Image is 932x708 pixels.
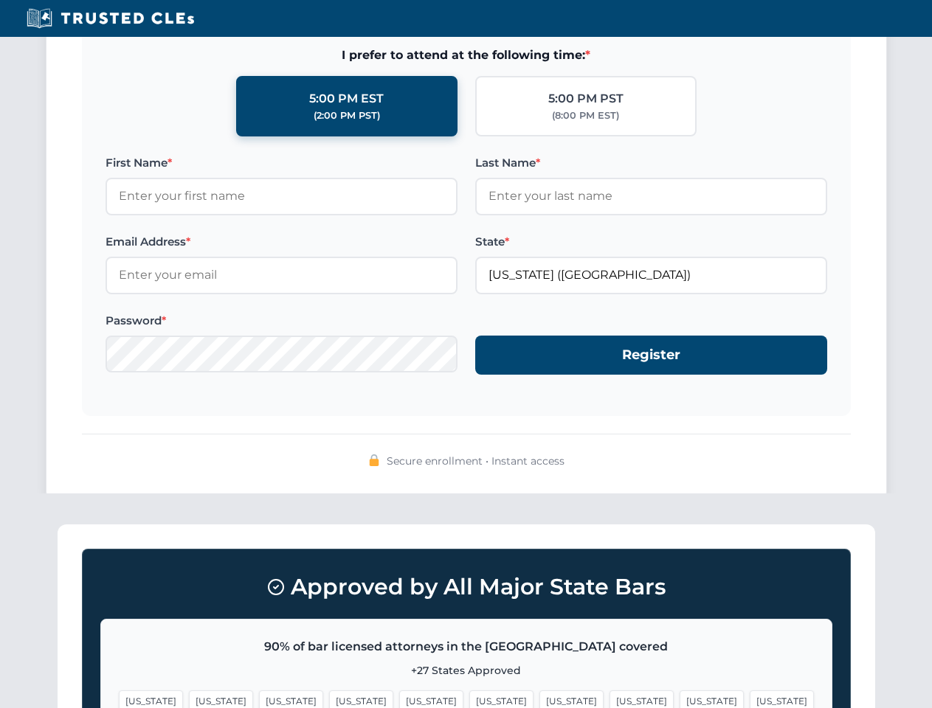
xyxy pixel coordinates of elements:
[106,46,827,65] span: I prefer to attend at the following time:
[119,637,814,656] p: 90% of bar licensed attorneys in the [GEOGRAPHIC_DATA] covered
[309,89,384,108] div: 5:00 PM EST
[119,662,814,678] p: +27 States Approved
[368,454,380,466] img: 🔒
[475,257,827,294] input: Florida (FL)
[106,178,458,215] input: Enter your first name
[475,336,827,375] button: Register
[106,312,458,330] label: Password
[106,257,458,294] input: Enter your email
[106,154,458,172] label: First Name
[314,108,380,123] div: (2:00 PM PST)
[100,567,832,607] h3: Approved by All Major State Bars
[552,108,619,123] div: (8:00 PM EST)
[22,7,199,29] img: Trusted CLEs
[548,89,624,108] div: 5:00 PM PST
[387,453,565,469] span: Secure enrollment • Instant access
[475,178,827,215] input: Enter your last name
[475,154,827,172] label: Last Name
[475,233,827,251] label: State
[106,233,458,251] label: Email Address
